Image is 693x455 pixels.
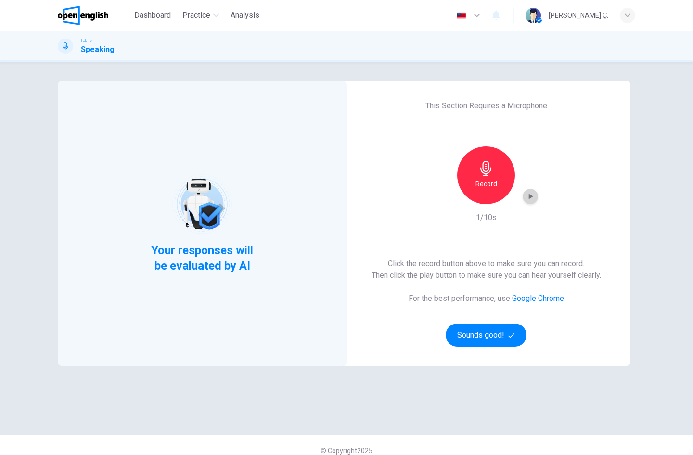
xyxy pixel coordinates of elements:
h6: Click the record button above to make sure you can record. Then click the play button to make sur... [372,258,601,281]
a: OpenEnglish logo [58,6,130,25]
h6: For the best performance, use [409,293,564,304]
button: Practice [179,7,223,24]
button: Analysis [227,7,263,24]
img: en [455,12,467,19]
span: Your responses will be evaluated by AI [144,243,261,273]
h1: Speaking [81,44,115,55]
a: Google Chrome [512,294,564,303]
span: Analysis [231,10,259,21]
img: OpenEnglish logo [58,6,108,25]
span: © Copyright 2025 [321,447,372,455]
span: Dashboard [134,10,171,21]
h6: This Section Requires a Microphone [425,100,547,112]
button: Record [457,146,515,204]
div: [PERSON_NAME] Ç. [549,10,608,21]
h6: 1/10s [476,212,497,223]
img: robot icon [171,173,232,234]
span: Practice [182,10,210,21]
button: Sounds good! [446,324,526,347]
button: Dashboard [130,7,175,24]
h6: Record [475,178,497,190]
span: IELTS [81,37,92,44]
img: Profile picture [526,8,541,23]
